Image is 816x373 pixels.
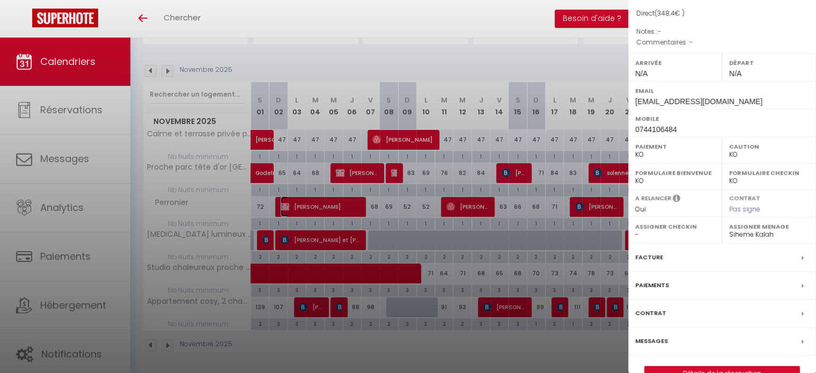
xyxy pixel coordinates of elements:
label: Email [635,85,809,96]
label: Assigner Checkin [635,221,715,232]
label: A relancer [635,194,671,203]
span: 348.4 [657,9,675,18]
label: Formulaire Checkin [729,167,809,178]
label: Départ [729,57,809,68]
label: Arrivée [635,57,715,68]
span: Pas signé [729,204,760,214]
i: Sélectionner OUI si vous souhaiter envoyer les séquences de messages post-checkout [673,194,680,206]
p: Notes : [636,26,808,37]
label: Messages [635,335,668,347]
label: Paiement [635,141,715,152]
label: Mobile [635,113,809,124]
label: Contrat [635,308,666,319]
p: Commentaires : [636,37,808,48]
label: Formulaire Bienvenue [635,167,715,178]
span: N/A [635,69,648,78]
span: ( € ) [655,9,685,18]
span: [EMAIL_ADDRESS][DOMAIN_NAME] [635,97,762,106]
label: Paiements [635,280,669,291]
span: - [658,27,661,36]
label: Facture [635,252,663,263]
label: Caution [729,141,809,152]
label: Contrat [729,194,760,201]
span: 0744106484 [635,125,677,134]
span: - [689,38,693,47]
span: N/A [729,69,741,78]
div: Direct [636,9,808,19]
label: Assigner Menage [729,221,809,232]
